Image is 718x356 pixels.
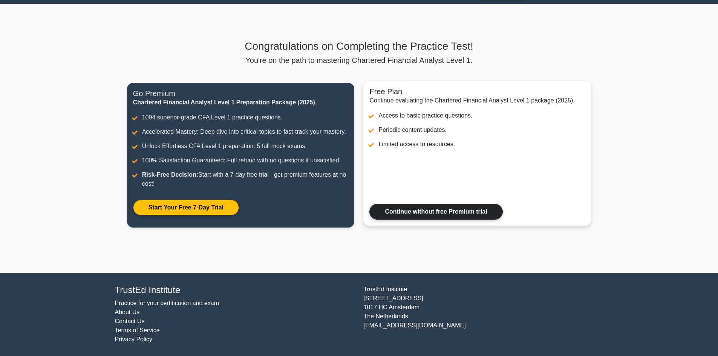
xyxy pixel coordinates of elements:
[127,40,591,53] h3: Congratulations on Completing the Practice Test!
[127,56,591,65] p: You're on the path to mastering Chartered Financial Analyst Level 1.
[359,285,608,344] div: TrustEd Institute [STREET_ADDRESS] 1017 HC Amsterdam The Netherlands [EMAIL_ADDRESS][DOMAIN_NAME]
[115,285,355,296] h4: TrustEd Institute
[133,200,239,215] a: Start Your Free 7-Day Trial
[115,318,145,324] a: Contact Us
[115,300,219,306] a: Practice for your certification and exam
[369,204,502,220] a: Continue without free Premium trial
[115,336,153,342] a: Privacy Policy
[115,327,160,333] a: Terms of Service
[115,309,140,315] a: About Us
